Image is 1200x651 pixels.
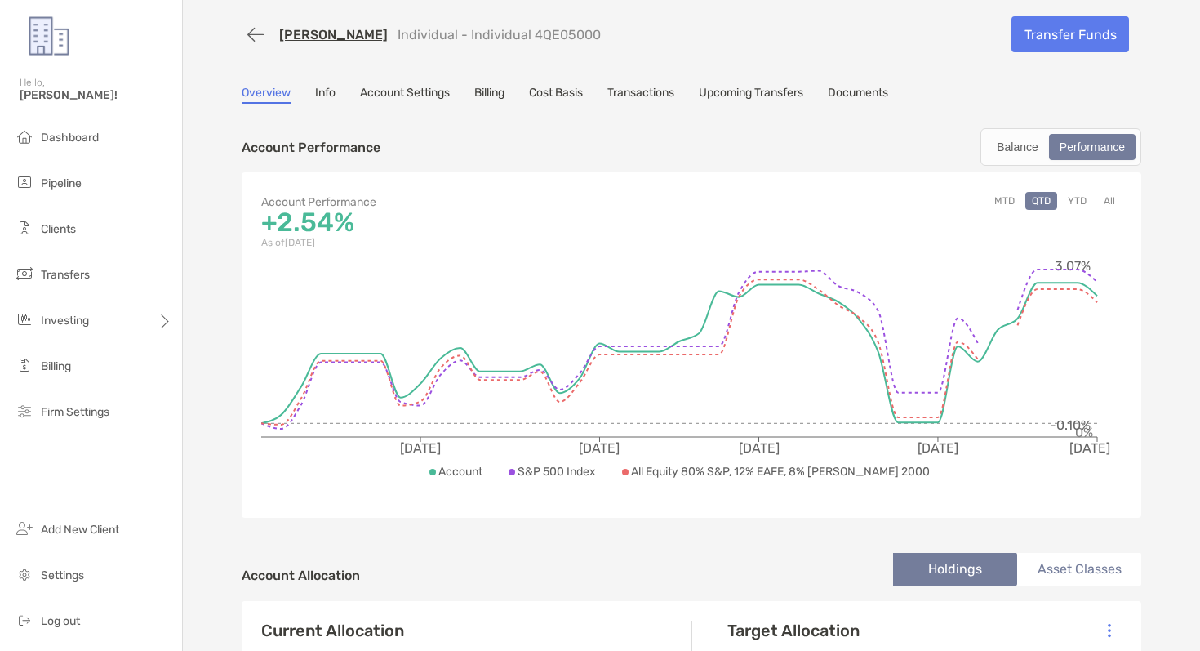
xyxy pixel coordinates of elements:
tspan: [DATE] [1069,440,1110,456]
a: Billing [474,86,504,104]
span: Log out [41,614,80,628]
div: Balance [988,136,1047,158]
span: Transfers [41,268,90,282]
span: Investing [41,314,89,328]
a: Upcoming Transfers [699,86,803,104]
span: Dashboard [41,131,99,145]
a: Cost Basis [529,86,583,104]
img: pipeline icon [15,172,34,192]
img: transfers icon [15,264,34,283]
button: MTD [988,192,1021,210]
button: QTD [1025,192,1057,210]
tspan: [DATE] [739,440,780,456]
p: Account [438,461,482,482]
p: Account Performance [261,192,691,212]
p: S&P 500 Index [518,461,596,482]
a: Documents [828,86,888,104]
img: billing icon [15,355,34,375]
div: segmented control [980,128,1141,166]
h4: Current Allocation [261,621,404,640]
li: Holdings [893,553,1017,586]
img: investing icon [15,310,34,329]
div: Performance [1051,136,1134,158]
span: Clients [41,222,76,236]
tspan: [DATE] [579,440,620,456]
tspan: 0% [1075,425,1093,440]
tspan: -0.10% [1050,417,1091,433]
li: Asset Classes [1017,553,1141,586]
span: Settings [41,569,84,582]
a: Transactions [607,86,674,104]
h4: Target Allocation [727,621,884,640]
tspan: 3.07% [1055,258,1091,274]
a: Transfer Funds [1011,16,1129,52]
button: YTD [1061,192,1093,210]
img: add_new_client icon [15,519,34,538]
a: Info [315,86,336,104]
a: [PERSON_NAME] [279,27,388,42]
img: firm-settings icon [15,401,34,421]
span: Billing [41,359,71,373]
span: Add New Client [41,523,119,537]
span: Pipeline [41,176,82,190]
a: Account Settings [360,86,450,104]
tspan: [DATE] [918,440,958,456]
a: Overview [242,86,291,104]
img: dashboard icon [15,127,34,146]
img: logout icon [15,610,34,630]
span: Firm Settings [41,405,109,419]
p: As of [DATE] [261,233,691,253]
p: +2.54% [261,212,691,233]
img: Icon List Menu [1108,623,1111,638]
p: All Equity 80% S&P, 12% EAFE, 8% [PERSON_NAME] 2000 [631,461,930,482]
img: Zoe Logo [20,7,78,65]
tspan: [DATE] [400,440,441,456]
h4: Account Allocation [242,568,360,583]
span: [PERSON_NAME]! [20,88,172,102]
img: settings icon [15,564,34,584]
p: Account Performance [242,137,380,158]
p: Individual - Individual 4QE05000 [398,27,601,42]
img: clients icon [15,218,34,238]
button: All [1097,192,1122,210]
